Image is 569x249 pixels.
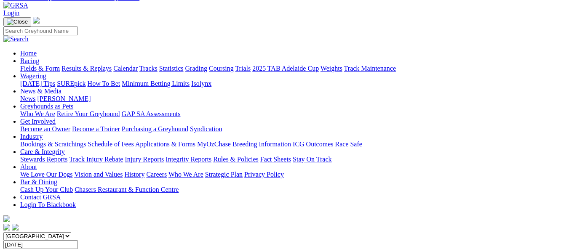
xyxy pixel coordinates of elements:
div: Care & Integrity [20,156,566,163]
a: Become an Owner [20,125,70,132]
a: Get Involved [20,118,56,125]
a: Wagering [20,72,46,79]
a: Schedule of Fees [88,140,134,148]
a: Strategic Plan [205,171,243,178]
a: Industry [20,133,43,140]
img: facebook.svg [3,224,10,230]
a: 2025 TAB Adelaide Cup [252,65,319,72]
div: Get Involved [20,125,566,133]
img: Search [3,35,29,43]
a: Stay On Track [293,156,331,163]
img: GRSA [3,2,28,9]
a: Track Injury Rebate [69,156,123,163]
a: Contact GRSA [20,193,61,201]
div: News & Media [20,95,566,103]
a: Retire Your Greyhound [57,110,120,117]
div: About [20,171,566,178]
a: Integrity Reports [166,156,211,163]
a: GAP SA Assessments [122,110,181,117]
a: Who We Are [168,171,203,178]
a: Syndication [190,125,222,132]
a: Careers [146,171,167,178]
a: Purchasing a Greyhound [122,125,188,132]
a: Minimum Betting Limits [122,80,190,87]
input: Select date [3,240,78,249]
a: Rules & Policies [213,156,259,163]
a: Applications & Forms [135,140,195,148]
a: Stewards Reports [20,156,67,163]
a: Grading [185,65,207,72]
a: Fields & Form [20,65,60,72]
a: Calendar [113,65,138,72]
a: Fact Sheets [260,156,291,163]
a: ICG Outcomes [293,140,333,148]
a: Statistics [159,65,184,72]
a: News [20,95,35,102]
a: Isolynx [191,80,211,87]
a: Track Maintenance [344,65,396,72]
a: Bar & Dining [20,178,57,185]
a: Who We Are [20,110,55,117]
a: Race Safe [335,140,362,148]
div: Greyhounds as Pets [20,110,566,118]
img: twitter.svg [12,224,19,230]
a: Vision and Values [74,171,123,178]
a: [PERSON_NAME] [37,95,91,102]
img: logo-grsa-white.png [3,215,10,222]
a: Results & Replays [61,65,112,72]
a: Privacy Policy [244,171,284,178]
div: Bar & Dining [20,186,566,193]
div: Racing [20,65,566,72]
input: Search [3,26,78,35]
a: Greyhounds as Pets [20,103,73,110]
a: Coursing [209,65,234,72]
img: logo-grsa-white.png [33,17,40,24]
a: Cash Up Your Club [20,186,73,193]
a: SUREpick [57,80,85,87]
a: Care & Integrity [20,148,65,155]
img: Close [7,19,28,25]
a: Weights [321,65,342,72]
a: Trials [235,65,251,72]
a: Breeding Information [232,140,291,148]
a: Bookings & Scratchings [20,140,86,148]
a: Injury Reports [125,156,164,163]
a: Racing [20,57,39,64]
a: Login [3,9,19,16]
a: Tracks [139,65,158,72]
a: [DATE] Tips [20,80,55,87]
a: About [20,163,37,170]
a: Chasers Restaurant & Function Centre [75,186,179,193]
a: Become a Trainer [72,125,120,132]
button: Toggle navigation [3,17,31,26]
div: Wagering [20,80,566,87]
a: We Love Our Dogs [20,171,72,178]
a: History [124,171,144,178]
a: Login To Blackbook [20,201,76,208]
a: News & Media [20,87,61,95]
a: How To Bet [88,80,120,87]
div: Industry [20,140,566,148]
a: MyOzChase [197,140,231,148]
a: Home [20,50,37,57]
